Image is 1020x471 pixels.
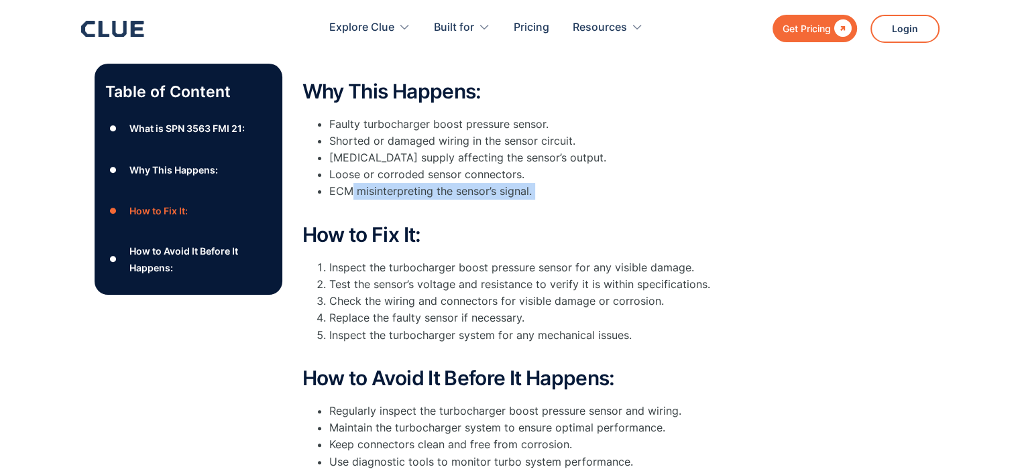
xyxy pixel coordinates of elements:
[302,80,839,103] h2: Why This Happens:
[129,203,187,220] div: How to Fix It:
[129,161,217,178] div: Why This Happens:
[105,160,121,180] div: ●
[105,160,272,180] a: ●Why This Happens:
[329,166,839,183] li: Loose or corroded sensor connectors.
[329,149,839,166] li: [MEDICAL_DATA] supply affecting the sensor’s output.
[329,436,839,453] li: Keep connectors clean and free from corrosion.
[105,243,272,276] a: ●How to Avoid It Before It Happens:
[129,120,244,137] div: What is SPN 3563 FMI 21:
[329,454,839,470] li: Use diagnostic tools to monitor turbo system performance.
[783,20,831,37] div: Get Pricing
[514,7,549,49] a: Pricing
[105,201,121,221] div: ●
[434,7,474,49] div: Built for
[831,20,852,37] div: 
[573,7,643,49] div: Resources
[329,183,839,216] li: ECM misinterpreting the sensor’s signal.
[573,7,627,49] div: Resources
[105,249,121,269] div: ●
[773,15,857,42] a: Get Pricing
[105,119,272,139] a: ●What is SPN 3563 FMI 21:
[329,116,839,133] li: Faulty turbocharger boost pressure sensor.
[329,327,839,360] li: Inspect the turbocharger system for any mechanical issues.
[329,7,410,49] div: Explore Clue
[105,201,272,221] a: ●How to Fix It:
[329,403,839,419] li: Regularly inspect the turbocharger boost pressure sensor and wiring.
[434,7,490,49] div: Built for
[329,133,839,149] li: Shorted or damaged wiring in the sensor circuit.
[329,293,839,310] li: Check the wiring and connectors for visible damage or corrosion.
[105,119,121,139] div: ●
[302,50,839,66] p: ‍
[129,243,271,276] div: How to Avoid It Before It Happens:
[870,15,940,43] a: Login
[302,367,839,389] h2: How to Avoid It Before It Happens:
[329,276,839,293] li: Test the sensor’s voltage and resistance to verify it is within specifications.
[302,224,839,246] h2: How to Fix It:
[329,310,839,326] li: Replace the faulty sensor if necessary.
[329,419,839,436] li: Maintain the turbocharger system to ensure optimal performance.
[329,7,394,49] div: Explore Clue
[105,81,272,103] p: Table of Content
[329,259,839,276] li: Inspect the turbocharger boost pressure sensor for any visible damage.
